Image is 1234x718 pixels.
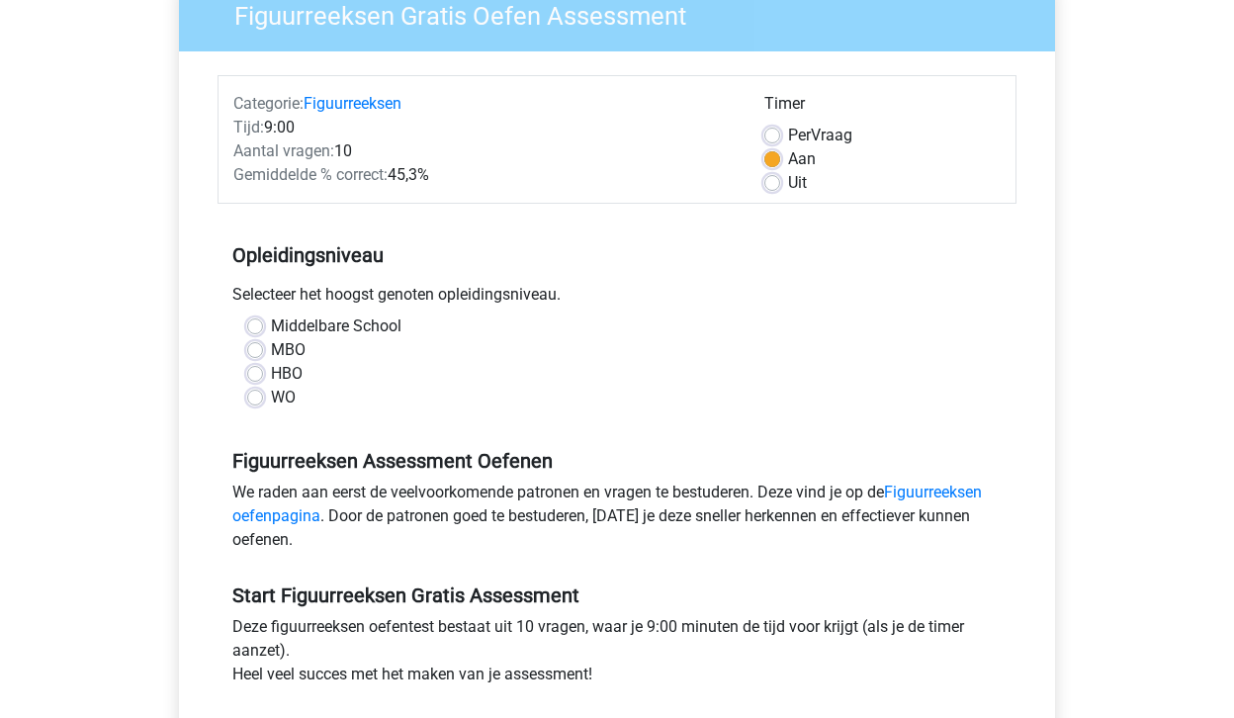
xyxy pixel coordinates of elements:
[788,171,807,195] label: Uit
[233,94,304,113] span: Categorie:
[219,163,749,187] div: 45,3%
[271,386,296,409] label: WO
[232,449,1002,473] h5: Figuurreeksen Assessment Oefenen
[219,116,749,139] div: 9:00
[788,126,811,144] span: Per
[304,94,401,113] a: Figuurreeksen
[764,92,1001,124] div: Timer
[788,147,816,171] label: Aan
[219,139,749,163] div: 10
[233,118,264,136] span: Tijd:
[218,481,1016,560] div: We raden aan eerst de veelvoorkomende patronen en vragen te bestuderen. Deze vind je op de . Door...
[233,141,334,160] span: Aantal vragen:
[232,235,1002,275] h5: Opleidingsniveau
[271,338,306,362] label: MBO
[788,124,852,147] label: Vraag
[232,583,1002,607] h5: Start Figuurreeksen Gratis Assessment
[218,615,1016,694] div: Deze figuurreeksen oefentest bestaat uit 10 vragen, waar je 9:00 minuten de tijd voor krijgt (als...
[218,283,1016,314] div: Selecteer het hoogst genoten opleidingsniveau.
[271,362,303,386] label: HBO
[271,314,401,338] label: Middelbare School
[233,165,388,184] span: Gemiddelde % correct:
